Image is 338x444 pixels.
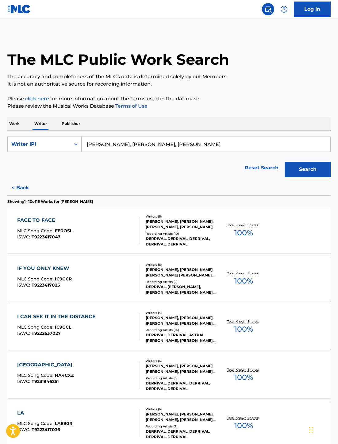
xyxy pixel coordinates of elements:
a: click here [25,96,49,102]
p: Total Known Shares: [227,223,260,227]
div: [PERSON_NAME], [PERSON_NAME], [PERSON_NAME], [PERSON_NAME] [PERSON_NAME] A [PERSON_NAME] [PERSON_... [146,219,217,230]
div: Writers ( 5 ) [146,311,217,315]
div: IF YOU ONLY KNEW [17,265,72,272]
p: Please review the Musical Works Database [7,102,331,110]
div: DERRIVAL, DERRIVAL, DERRIVAL, DERRIVAL, DERRIVAL [146,380,217,392]
p: Total Known Shares: [227,319,260,324]
span: MLC Song Code : [17,276,55,282]
div: Recording Artists ( 7 ) [146,424,217,429]
a: [GEOGRAPHIC_DATA]MLC Song Code:HA4CXZISWC:T9231946251Writers (6)[PERSON_NAME], [PERSON_NAME], [PE... [7,352,331,398]
div: [PERSON_NAME], [PERSON_NAME], [PERSON_NAME], [PERSON_NAME] [PERSON_NAME] A [PERSON_NAME] [PERSON_... [146,363,217,374]
div: LA [17,409,72,417]
span: ISWC : [17,234,32,240]
p: Work [7,117,21,130]
div: Writer IPI [11,141,67,148]
div: [PERSON_NAME], [PERSON_NAME], [PERSON_NAME], [PERSON_NAME] [PERSON_NAME] A [PERSON_NAME] [PERSON_... [146,411,217,423]
div: Drag [309,421,313,439]
div: [GEOGRAPHIC_DATA] [17,361,75,369]
p: Please for more information about the terms used in the database. [7,95,331,102]
div: Recording Artists ( 8 ) [146,280,217,284]
span: 100 % [234,420,253,431]
span: T9231946251 [32,379,59,384]
a: IF YOU ONLY KNEWMLC Song Code:IC9GCRISWC:T9223417025Writers (6)[PERSON_NAME], [PERSON_NAME] [PERS... [7,256,331,302]
span: 100 % [234,227,253,238]
span: T9222637027 [32,330,61,336]
div: Writers ( 6 ) [146,214,217,219]
a: I CAN SEE IT IN THE DISTANCEMLC Song Code:IC9GCLISWC:T9222637027Writers (5)[PERSON_NAME], [PERSON... [7,304,331,350]
a: Public Search [262,3,274,15]
span: T9223417047 [32,234,60,240]
span: T9223417025 [32,282,60,288]
p: It is not an authoritative source for recording information. [7,80,331,88]
a: Log In [294,2,331,17]
div: [PERSON_NAME], [PERSON_NAME] [PERSON_NAME] [PERSON_NAME], [PERSON_NAME] [PERSON_NAME] A [PERSON_N... [146,267,217,278]
span: LA890R [55,421,72,426]
p: The accuracy and completeness of The MLC's data is determined solely by our Members. [7,73,331,80]
span: ISWC : [17,282,32,288]
div: Recording Artists ( 14 ) [146,328,217,332]
div: DERRIVAL, DERRIVAL, DERRIVAL, DERRIVAL, DERRIVAL [146,236,217,247]
p: Showing 1 - 10 of 15 Works for [PERSON_NAME] [7,199,93,204]
span: T9223417036 [32,427,60,432]
h1: The MLC Public Work Search [7,50,229,69]
div: DERRIVAL, [PERSON_NAME], [PERSON_NAME], [PERSON_NAME], ATOMIC SQUARE [146,284,217,295]
p: Total Known Shares: [227,271,260,276]
span: FE0OSL [55,228,72,234]
div: DERRIVAL, DERRIVAL, DERRIVAL, DERRIVAL, DERRIVAL [146,429,217,440]
img: help [280,6,288,13]
img: MLC Logo [7,5,31,14]
span: 100 % [234,276,253,287]
span: IC9GCL [55,324,71,330]
button: Search [285,162,331,177]
p: Total Known Shares: [227,415,260,420]
span: ISWC : [17,330,32,336]
div: Writers ( 6 ) [146,359,217,363]
p: Publisher [60,117,82,130]
span: MLC Song Code : [17,228,55,234]
span: ISWC : [17,379,32,384]
span: MLC Song Code : [17,373,55,378]
span: 100 % [234,324,253,335]
div: [PERSON_NAME], [PERSON_NAME], [PERSON_NAME], [PERSON_NAME], [PERSON_NAME] [146,315,217,326]
span: IC9GCR [55,276,72,282]
p: Total Known Shares: [227,367,260,372]
div: Recording Artists ( 10 ) [146,231,217,236]
a: FACE TO FACEMLC Song Code:FE0OSLISWC:T9223417047Writers (6)[PERSON_NAME], [PERSON_NAME], [PERSON_... [7,207,331,253]
p: Writer [33,117,49,130]
img: search [264,6,272,13]
span: MLC Song Code : [17,324,55,330]
iframe: Chat Widget [307,415,338,444]
a: Reset Search [242,161,282,175]
a: Terms of Use [114,103,148,109]
div: I CAN SEE IT IN THE DISTANCE [17,313,99,320]
div: Help [278,3,290,15]
div: FACE TO FACE [17,217,72,224]
button: < Back [7,180,44,195]
span: HA4CXZ [55,373,74,378]
span: 100 % [234,372,253,383]
div: Recording Artists ( 6 ) [146,376,217,380]
div: Writers ( 6 ) [146,407,217,411]
div: Writers ( 6 ) [146,262,217,267]
div: DERRIVAL, DERRIVAL, ASTRAL [PERSON_NAME], [PERSON_NAME], [GEOGRAPHIC_DATA] [146,332,217,343]
span: MLC Song Code : [17,421,55,426]
span: ISWC : [17,427,32,432]
form: Search Form [7,137,331,180]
